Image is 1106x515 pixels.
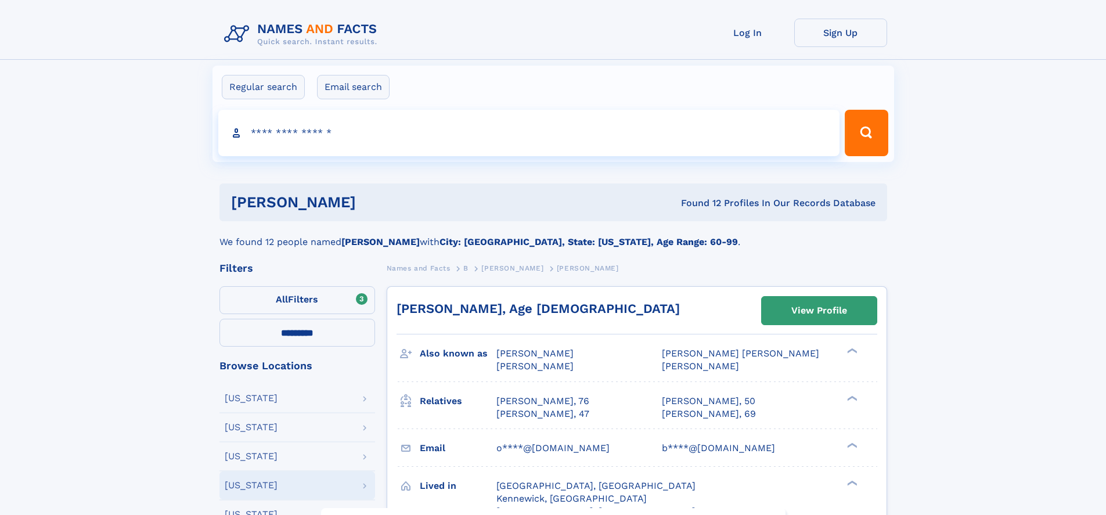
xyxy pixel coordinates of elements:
span: B [463,264,469,272]
label: Filters [219,286,375,314]
h1: [PERSON_NAME] [231,195,518,210]
div: [US_STATE] [225,481,278,490]
div: [US_STATE] [225,394,278,403]
div: ❯ [844,441,858,449]
a: [PERSON_NAME], 76 [496,395,589,408]
span: [PERSON_NAME] [496,348,574,359]
div: ❯ [844,394,858,402]
a: B [463,261,469,275]
div: Found 12 Profiles In Our Records Database [518,197,876,210]
a: [PERSON_NAME], Age [DEMOGRAPHIC_DATA] [397,301,680,316]
span: [PERSON_NAME] [557,264,619,272]
div: We found 12 people named with . [219,221,887,249]
div: View Profile [791,297,847,324]
div: Filters [219,263,375,273]
input: search input [218,110,840,156]
div: [US_STATE] [225,452,278,461]
b: [PERSON_NAME] [341,236,420,247]
span: Kennewick, [GEOGRAPHIC_DATA] [496,493,647,504]
a: Log In [701,19,794,47]
b: City: [GEOGRAPHIC_DATA], State: [US_STATE], Age Range: 60-99 [439,236,738,247]
h3: Relatives [420,391,496,411]
h3: Also known as [420,344,496,363]
div: ❯ [844,479,858,487]
div: Browse Locations [219,361,375,371]
a: Sign Up [794,19,887,47]
span: All [276,294,288,305]
a: Names and Facts [387,261,451,275]
a: [PERSON_NAME], 47 [496,408,589,420]
span: [PERSON_NAME] [496,361,574,372]
h3: Lived in [420,476,496,496]
span: [PERSON_NAME] [PERSON_NAME] [662,348,819,359]
a: [PERSON_NAME], 69 [662,408,756,420]
span: [PERSON_NAME] [662,361,739,372]
label: Regular search [222,75,305,99]
span: [GEOGRAPHIC_DATA], [GEOGRAPHIC_DATA] [496,480,696,491]
h3: Email [420,438,496,458]
div: ❯ [844,347,858,355]
a: View Profile [762,297,877,325]
span: [PERSON_NAME] [481,264,543,272]
div: [US_STATE] [225,423,278,432]
img: Logo Names and Facts [219,19,387,50]
button: Search Button [845,110,888,156]
a: [PERSON_NAME], 50 [662,395,755,408]
a: [PERSON_NAME] [481,261,543,275]
label: Email search [317,75,390,99]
